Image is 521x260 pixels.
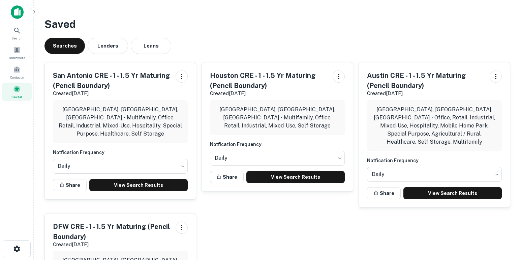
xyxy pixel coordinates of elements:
a: Search [2,24,32,42]
p: Created [DATE] [53,89,170,97]
a: View Search Results [89,179,188,191]
button: Share [53,179,87,191]
p: Created [DATE] [53,240,170,249]
h5: DFW CRE - 1 - 1.5 Yr Maturing (Pencil Boundary) [53,222,170,242]
p: Created [DATE] [367,89,484,97]
img: capitalize-icon.png [11,5,24,19]
p: [GEOGRAPHIC_DATA], [GEOGRAPHIC_DATA], [GEOGRAPHIC_DATA] • Multifamily, Office, Retail, Industrial... [215,106,339,130]
h6: Notfication Frequency [367,157,502,164]
div: Without label [210,149,345,168]
span: Borrowers [9,55,25,60]
h5: Houston CRE - 1 - 1.5 Yr Maturing (Pencil Boundary) [210,70,327,91]
h6: Notfication Frequency [53,149,188,156]
span: Saved [11,94,22,99]
p: Created [DATE] [210,89,327,97]
h6: Notfication Frequency [210,141,345,148]
p: [GEOGRAPHIC_DATA], [GEOGRAPHIC_DATA], [GEOGRAPHIC_DATA] • Multifamily, Office, Retail, Industrial... [58,106,182,138]
p: [GEOGRAPHIC_DATA], [GEOGRAPHIC_DATA], [GEOGRAPHIC_DATA] • Office, Retail, Industrial, Mixed-Use, ... [372,106,496,146]
div: Without label [367,165,502,184]
button: Lenders [88,38,128,54]
a: Borrowers [2,44,32,62]
h5: Austin CRE - 1 - 1.5 Yr Maturing (Pencil Boundary) [367,70,484,91]
span: Contacts [10,75,24,80]
a: Saved [2,83,32,101]
button: Share [210,171,244,183]
iframe: Chat Widget [487,184,521,217]
button: Share [367,187,401,199]
button: Loans [131,38,171,54]
div: Without label [53,157,188,176]
h3: Saved [44,16,510,32]
h5: San Antonio CRE - 1 - 1.5 Yr Maturing (Pencil Boundary) [53,70,170,91]
a: View Search Results [246,171,345,183]
span: Search [11,35,23,41]
a: Contacts [2,63,32,81]
button: Searches [44,38,85,54]
a: View Search Results [403,187,502,199]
